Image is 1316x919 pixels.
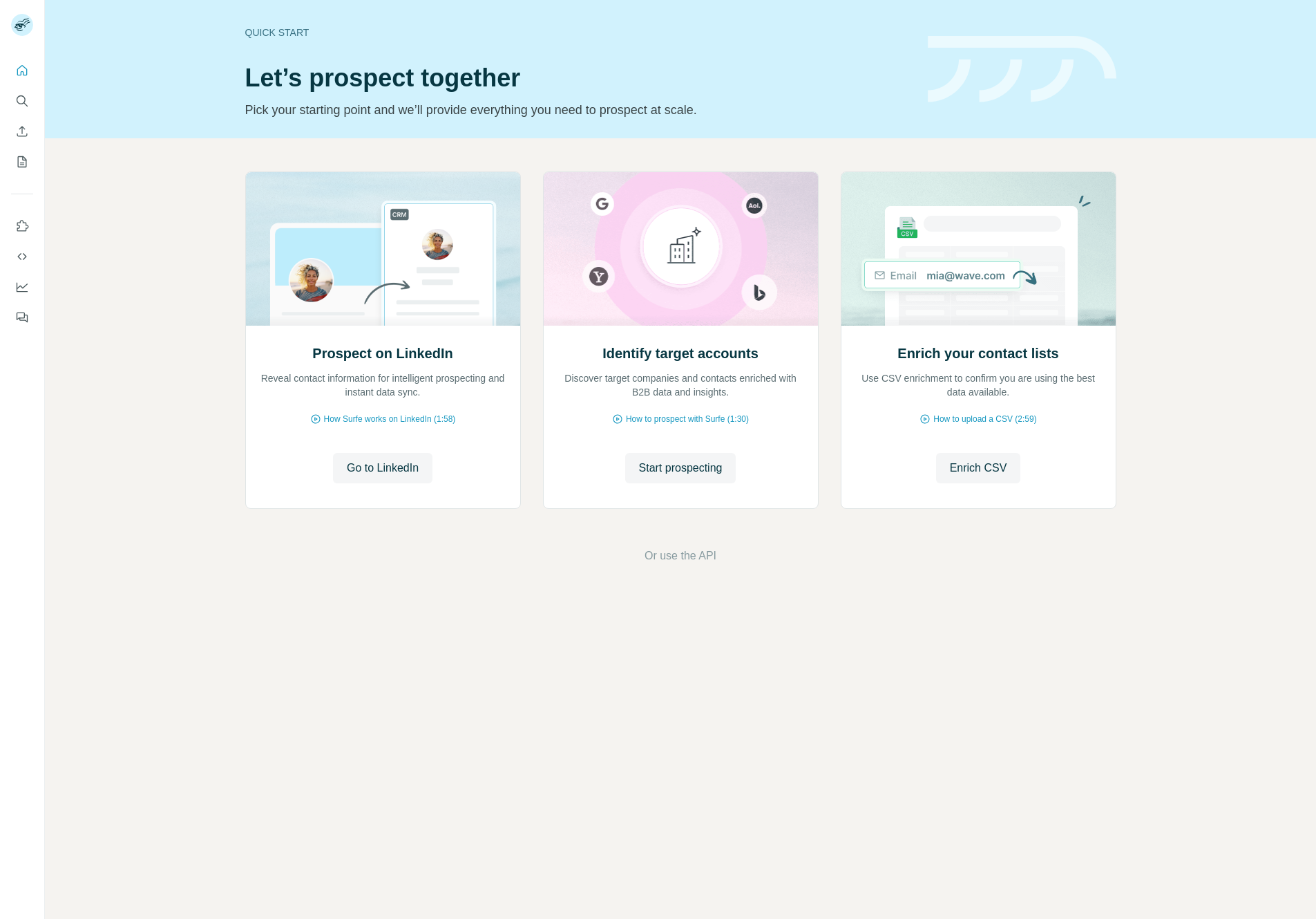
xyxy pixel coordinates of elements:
[639,460,723,476] span: Start prospecting
[625,453,736,483] button: Start prospecting
[333,453,432,483] button: Go to LinkedIn
[557,371,804,399] p: Discover target companies and contacts enriched with B2B data and insights.
[324,413,456,425] span: How Surfe works on LinkedIn (1:58)
[11,305,33,330] button: Feedback
[11,149,33,174] button: My lists
[626,413,749,425] span: How to prospect with Surfe (1:30)
[928,36,1116,103] img: banner
[936,453,1021,483] button: Enrich CSV
[645,548,716,564] button: Or use the API
[11,214,33,239] button: Use Surfe on LinkedIn
[245,64,911,92] h1: Let’s prospect together
[11,58,33,83] button: Quick start
[897,344,1058,363] h2: Enrich your contact lists
[543,172,819,326] img: Identify target accounts
[933,413,1036,425] span: How to upload a CSV (2:59)
[855,371,1102,399] p: Use CSV enrichment to confirm you are using the best data available.
[11,275,33,299] button: Dashboard
[11,119,33,144] button: Enrich CSV
[602,344,759,363] h2: Identify target accounts
[245,26,911,39] div: Quick start
[312,344,452,363] h2: Prospect on LinkedIn
[11,89,33,113] button: Search
[950,460,1007,476] span: Enrich CSV
[11,244,33,269] button: Use Surfe API
[347,460,419,476] span: Go to LinkedIn
[260,371,506,399] p: Reveal contact information for intelligent prospecting and instant data sync.
[245,100,911,120] p: Pick your starting point and we’ll provide everything you need to prospect at scale.
[841,172,1116,326] img: Enrich your contact lists
[245,172,521,326] img: Prospect on LinkedIn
